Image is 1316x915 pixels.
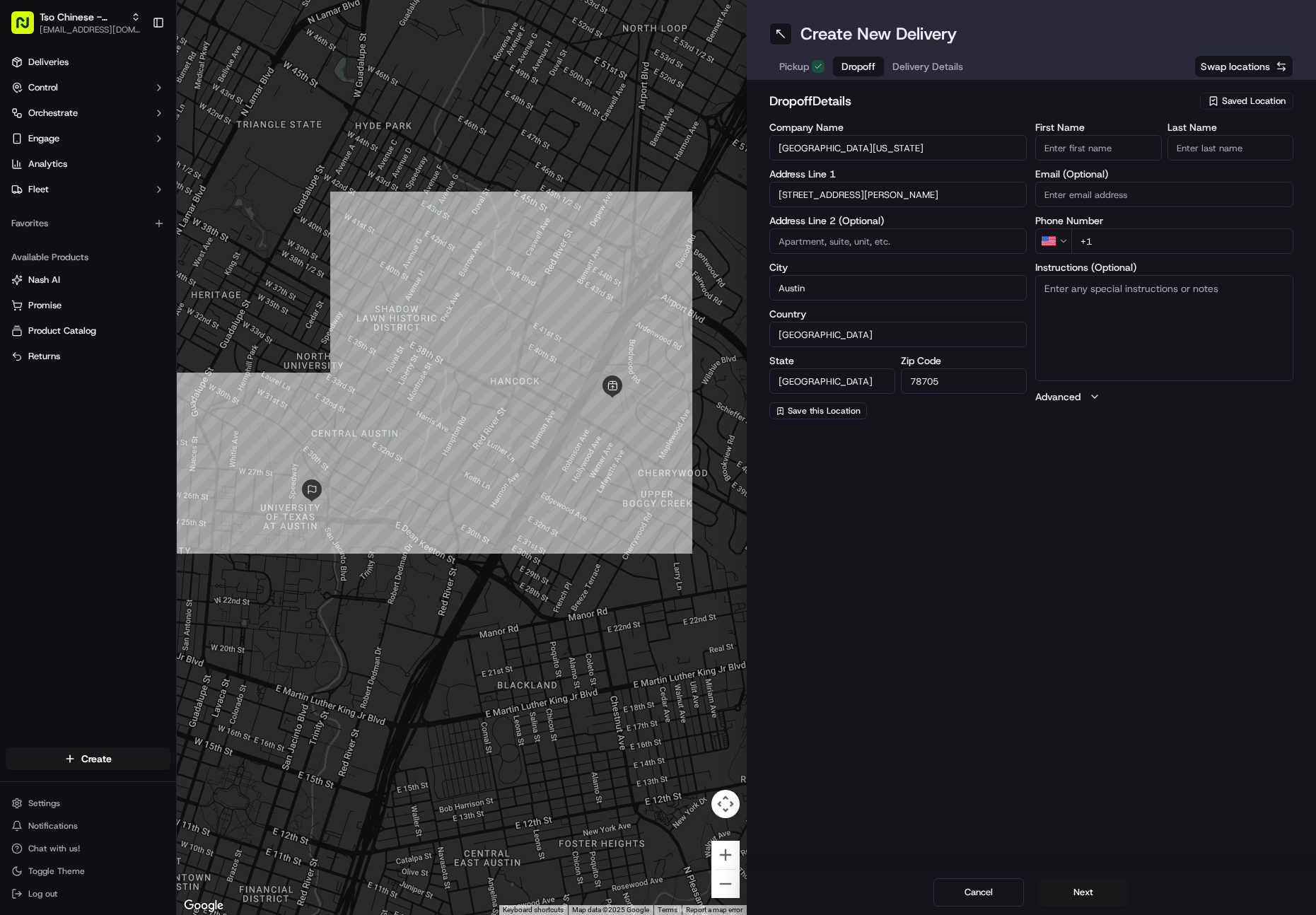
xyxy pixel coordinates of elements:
[14,206,37,228] img: Brigitte Vinadas
[769,322,1027,347] input: Enter country
[769,228,1027,254] input: Apartment, suite, unit, etc.
[1167,122,1293,132] label: Last Name
[769,216,1027,226] label: Address Line 2 (Optional)
[711,790,740,818] button: Map camera controls
[64,149,194,161] div: We're available if you need us!
[1035,390,1293,404] button: Advanced
[28,820,78,832] span: Notifications
[30,135,55,161] img: 8016278978528_b943e370aa5ada12b00a_72.png
[800,23,957,45] h1: Create New Delivery
[44,219,115,231] span: [PERSON_NAME]
[14,184,95,195] div: Past conversations
[28,274,60,286] span: Nash AI
[40,10,125,24] button: Tso Chinese - Catering
[1222,95,1286,107] span: Saved Location
[6,127,170,150] button: Engage
[28,798,60,809] span: Settings
[64,135,232,149] div: Start new chat
[180,897,227,915] a: Open this area in Google Maps (opens a new window)
[219,181,257,198] button: See all
[8,310,114,336] a: 📗Knowledge Base
[503,905,564,915] button: Keyboard shortcuts
[28,158,67,170] span: Analytics
[1035,262,1293,272] label: Instructions (Optional)
[711,841,740,869] button: Zoom in
[6,178,170,201] button: Fleet
[6,269,170,291] button: Nash AI
[81,752,112,766] span: Create
[100,350,171,361] a: Powered byPylon
[44,257,115,269] span: [PERSON_NAME]
[114,310,233,336] a: 💻API Documentation
[6,793,170,813] button: Settings
[28,843,80,854] span: Chat with us!
[28,56,69,69] span: Deliveries
[40,24,141,35] span: [EMAIL_ADDRESS][DOMAIN_NAME]
[1038,878,1129,907] button: Next
[769,169,1027,179] label: Address Line 1
[6,212,170,235] div: Favorites
[842,59,875,74] span: Dropoff
[769,275,1027,301] input: Enter city
[6,884,170,904] button: Log out
[1200,91,1293,111] button: Saved Location
[14,57,257,79] p: Welcome 👋
[28,107,78,120] span: Orchestrate
[769,262,1027,272] label: City
[28,220,40,231] img: 1736555255976-a54dd68f-1ca7-489b-9aae-adbdc363a1c4
[125,257,154,269] span: [DATE]
[769,182,1027,207] input: Enter address
[6,747,170,770] button: Create
[1035,135,1161,161] input: Enter first name
[1167,135,1293,161] input: Enter last name
[134,316,227,330] span: API Documentation
[1035,182,1293,207] input: Enter email address
[28,325,96,337] span: Product Catalog
[14,317,25,329] div: 📗
[788,405,861,416] span: Save this Location
[6,246,170,269] div: Available Products
[933,878,1024,907] button: Cancel
[240,139,257,156] button: Start new chat
[141,351,171,361] span: Pylon
[28,316,108,330] span: Knowledge Base
[28,888,57,899] span: Log out
[901,368,1027,394] input: Enter zip code
[28,350,60,363] span: Returns
[37,91,255,106] input: Got a question? Start typing here...
[28,81,58,94] span: Control
[11,350,165,363] a: Returns
[14,244,37,267] img: Chelsea Prettyman
[11,274,165,286] a: Nash AI
[658,906,677,914] a: Terms (opens in new tab)
[769,356,895,366] label: State
[1201,59,1270,74] span: Swap locations
[6,102,170,124] button: Orchestrate
[769,402,867,419] button: Save this Location
[180,897,227,915] img: Google
[6,6,146,40] button: Tso Chinese - Catering[EMAIL_ADDRESS][DOMAIN_NAME]
[120,317,131,329] div: 💻
[14,135,40,161] img: 1736555255976-a54dd68f-1ca7-489b-9aae-adbdc363a1c4
[769,91,1192,111] h2: dropoff Details
[28,299,62,312] span: Promise
[1194,55,1293,78] button: Swap locations
[6,153,170,175] a: Analytics
[6,345,170,368] button: Returns
[892,59,963,74] span: Delivery Details
[28,866,85,877] span: Toggle Theme
[6,861,170,881] button: Toggle Theme
[1035,216,1293,226] label: Phone Number
[6,839,170,858] button: Chat with us!
[901,356,1027,366] label: Zip Code
[1035,390,1081,404] label: Advanced
[117,257,122,269] span: •
[1035,169,1293,179] label: Email (Optional)
[11,299,165,312] a: Promise
[1071,228,1293,254] input: Enter phone number
[6,294,170,317] button: Promise
[779,59,809,74] span: Pickup
[11,325,165,337] a: Product Catalog
[28,183,49,196] span: Fleet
